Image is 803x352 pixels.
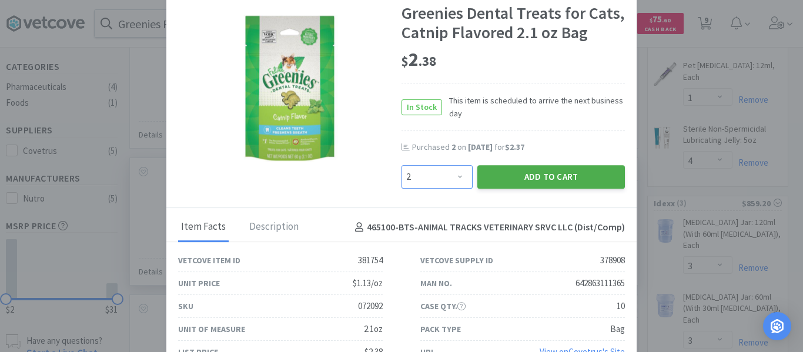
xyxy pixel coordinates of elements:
[477,165,625,189] button: Add to Cart
[763,312,791,340] div: Open Intercom Messenger
[401,53,409,69] span: $
[178,254,240,267] div: Vetcove Item ID
[420,277,452,290] div: Man No.
[178,277,220,290] div: Unit Price
[505,142,524,153] span: $2.37
[402,100,441,115] span: In Stock
[617,299,625,313] div: 10
[246,213,302,242] div: Description
[610,322,625,336] div: Bag
[419,53,436,69] span: . 38
[364,322,383,336] div: 2.1oz
[420,254,493,267] div: Vetcove Supply ID
[412,142,625,154] div: Purchased on for
[420,300,466,313] div: Case Qty.
[576,276,625,290] div: 642863111365
[178,323,245,336] div: Unit of Measure
[216,15,363,162] img: 7a4c744b0173467ebbd4516071facb80_378908.png
[178,213,229,242] div: Item Facts
[401,4,625,43] div: Greenies Dental Treats for Cats, Catnip Flavored 2.1 oz Bag
[442,94,625,120] span: This item is scheduled to arrive the next business day
[350,220,625,235] h4: 465100-BTS - ANIMAL TRACKS VETERINARY SRVC LLC (Dist/Comp)
[600,253,625,267] div: 378908
[358,299,383,313] div: 072092
[451,142,456,153] span: 2
[420,323,461,336] div: Pack Type
[401,48,436,71] span: 2
[358,253,383,267] div: 381754
[353,276,383,290] div: $1.13/oz
[468,142,493,153] span: [DATE]
[178,300,193,313] div: SKU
